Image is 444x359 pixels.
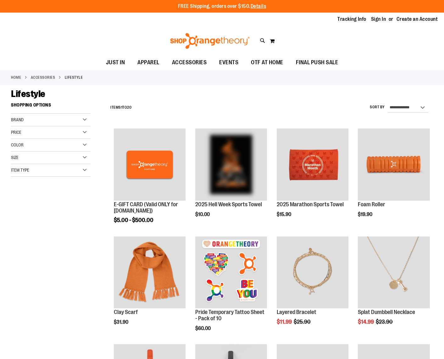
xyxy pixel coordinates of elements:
[192,233,270,347] div: product
[11,142,24,147] span: Color
[114,236,186,310] a: Clay Scarf
[397,16,438,23] a: Create an Account
[31,75,55,80] a: ACCESSORIES
[114,236,186,309] img: Clay Scarf
[195,128,267,202] a: OTF 2025 Hell Week Event Retail
[166,55,213,70] a: ACCESSORIES
[358,201,385,208] a: Foam Roller
[11,130,21,135] span: Price
[213,55,245,70] a: EVENTS
[358,236,430,310] a: Front facing view of plus Necklace - Gold
[277,128,349,201] img: 2025 Marathon Sports Towel
[137,55,159,70] span: APPAREL
[11,88,45,99] span: Lifestyle
[11,100,91,114] strong: Shopping Options
[358,128,430,201] img: Foam Roller
[11,168,29,173] span: Item Type
[114,128,186,202] a: E-GIFT CARD (Valid ONLY for ShopOrangetheory.com)
[111,125,189,239] div: product
[376,319,394,325] span: $23.90
[100,55,131,70] a: JUST IN
[277,128,349,202] a: 2025 Marathon Sports Towel
[110,103,131,112] h2: Items to
[358,128,430,202] a: Foam Roller
[11,155,19,160] span: Size
[277,309,316,315] a: Layered Bracelet
[274,233,352,341] div: product
[114,217,153,223] span: $5.00 - $500.00
[195,236,267,309] img: Pride Temporary Tattoo Sheet - Pack of 10
[355,233,433,341] div: product
[195,309,264,322] a: Pride Temporary Tattoo Sheet - Pack of 10
[245,55,290,70] a: OTF AT HOME
[251,3,266,9] a: Details
[127,105,131,110] span: 20
[219,55,238,70] span: EVENTS
[169,33,251,49] img: Shop Orangetheory
[192,125,270,233] div: product
[195,212,211,217] span: $10.00
[358,319,375,325] span: $14.99
[106,55,125,70] span: JUST IN
[294,319,312,325] span: $25.90
[195,201,262,208] a: 2025 Hell Week Sports Towel
[114,309,138,315] a: Clay Scarf
[195,236,267,310] a: Pride Temporary Tattoo Sheet - Pack of 10
[277,201,344,208] a: 2025 Marathon Sports Towel
[277,212,292,217] span: $15.90
[114,319,129,325] span: $31.90
[274,125,352,233] div: product
[251,55,283,70] span: OTF AT HOME
[277,236,349,309] img: Layered Bracelet
[358,236,430,309] img: Front facing view of plus Necklace - Gold
[114,201,178,214] a: E-GIFT CARD (Valid ONLY for [DOMAIN_NAME])
[121,105,123,110] span: 1
[195,128,267,201] img: OTF 2025 Hell Week Event Retail
[65,75,83,80] strong: Lifestyle
[358,212,373,217] span: $19.90
[358,309,415,315] a: Splat Dumbbell Necklace
[337,16,366,23] a: Tracking Info
[172,55,207,70] span: ACCESSORIES
[296,55,338,70] span: FINAL PUSH SALE
[131,55,166,70] a: APPAREL
[114,128,186,201] img: E-GIFT CARD (Valid ONLY for ShopOrangetheory.com)
[11,75,21,80] a: Home
[370,105,385,110] label: Sort By
[290,55,345,70] a: FINAL PUSH SALE
[111,233,189,341] div: product
[277,319,293,325] span: $11.99
[195,326,212,331] span: $60.00
[178,3,266,10] p: FREE Shipping, orders over $150.
[371,16,386,23] a: Sign In
[11,117,24,122] span: Brand
[277,236,349,310] a: Layered Bracelet
[355,125,433,233] div: product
